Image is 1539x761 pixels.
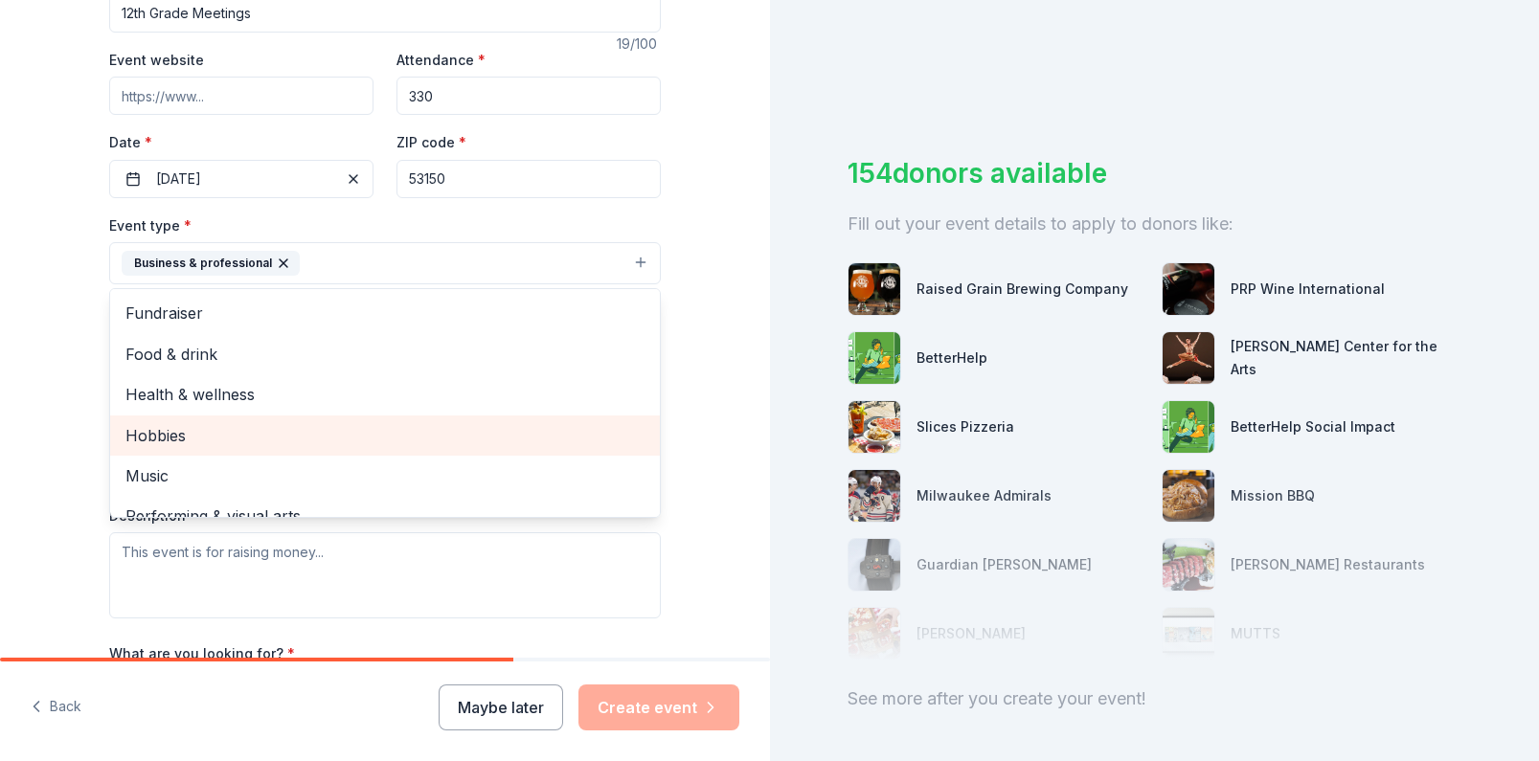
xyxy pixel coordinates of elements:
[125,382,645,407] span: Health & wellness
[125,504,645,528] span: Performing & visual arts
[125,423,645,448] span: Hobbies
[125,342,645,367] span: Food & drink
[109,242,661,284] button: Business & professional
[122,251,300,276] div: Business & professional
[109,288,661,518] div: Business & professional
[125,463,645,488] span: Music
[125,301,645,325] span: Fundraiser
